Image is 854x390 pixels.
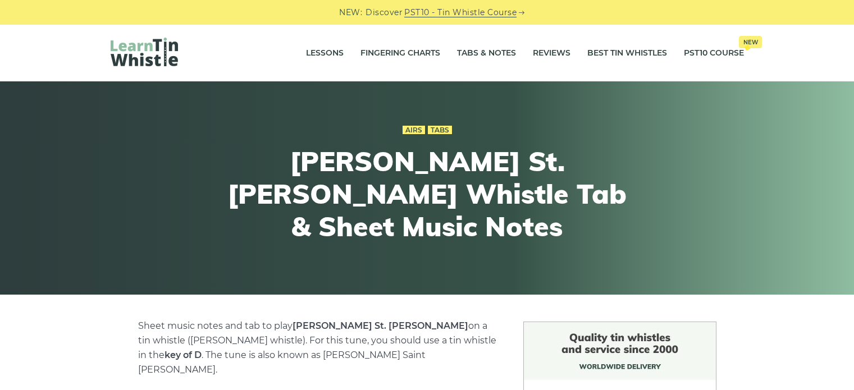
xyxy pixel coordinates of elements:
strong: [PERSON_NAME] St. [PERSON_NAME] [293,320,468,331]
strong: key of D [165,350,202,360]
a: Fingering Charts [360,39,440,67]
a: Reviews [533,39,570,67]
a: PST10 CourseNew [684,39,744,67]
h1: [PERSON_NAME] St. [PERSON_NAME] Whistle Tab & Sheet Music Notes [221,145,634,242]
img: LearnTinWhistle.com [111,38,178,66]
a: Best Tin Whistles [587,39,667,67]
a: Tabs & Notes [457,39,516,67]
a: Airs [403,126,425,135]
a: Tabs [428,126,452,135]
p: Sheet music notes and tab to play on a tin whistle ([PERSON_NAME] whistle). For this tune, you sh... [138,319,496,377]
a: Lessons [306,39,344,67]
span: New [739,36,762,48]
